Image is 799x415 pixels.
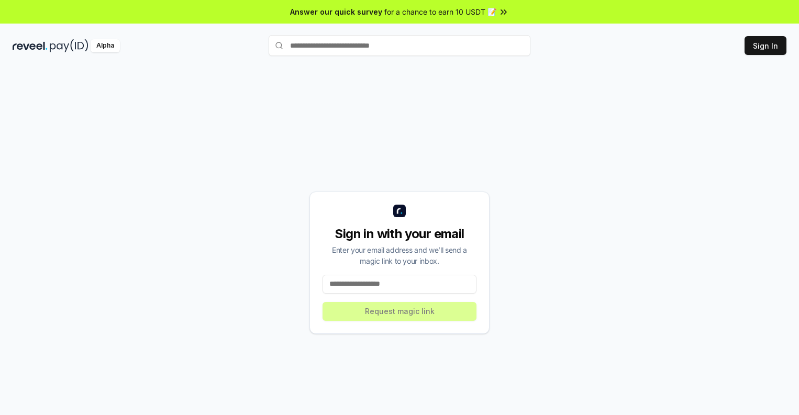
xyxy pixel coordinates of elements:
[745,36,786,55] button: Sign In
[384,6,496,17] span: for a chance to earn 10 USDT 📝
[50,39,88,52] img: pay_id
[13,39,48,52] img: reveel_dark
[91,39,120,52] div: Alpha
[290,6,382,17] span: Answer our quick survey
[393,205,406,217] img: logo_small
[323,226,476,242] div: Sign in with your email
[323,244,476,266] div: Enter your email address and we’ll send a magic link to your inbox.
